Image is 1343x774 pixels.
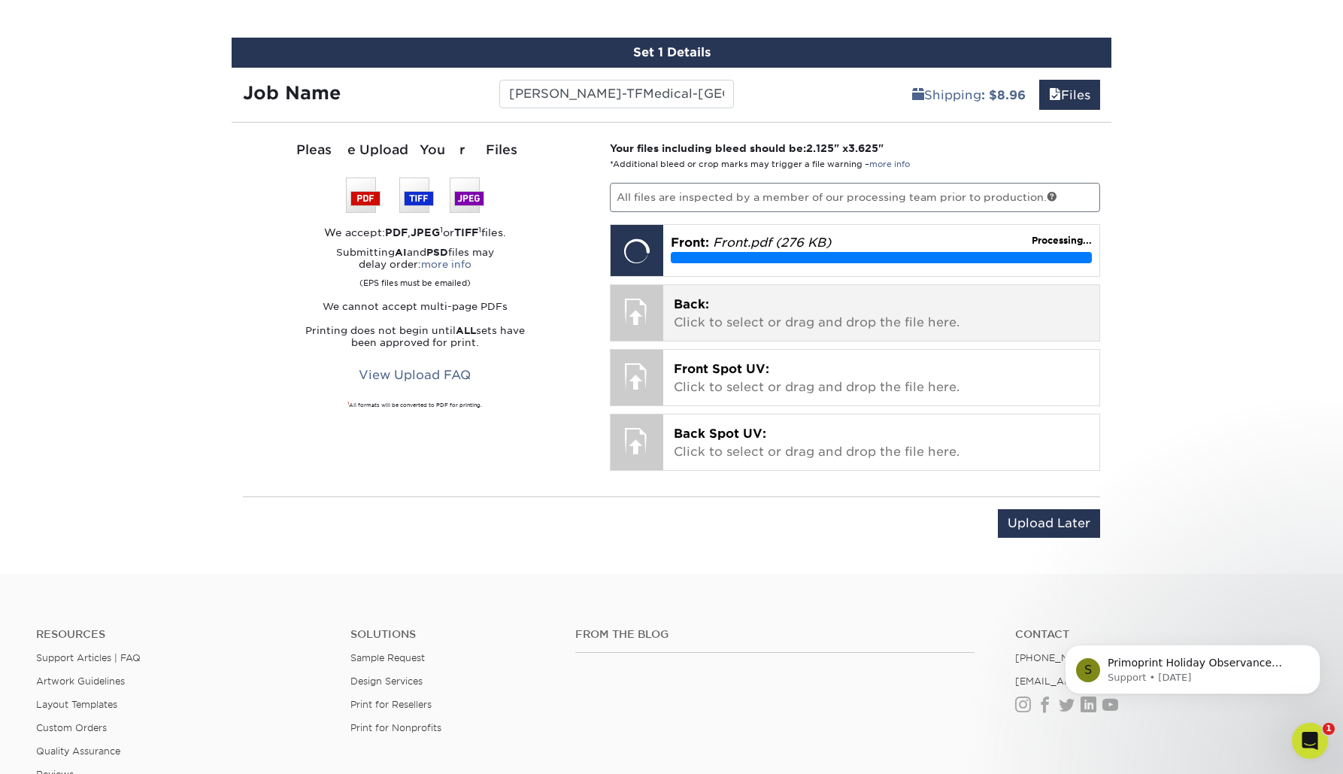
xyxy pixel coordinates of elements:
[36,699,117,710] a: Layout Templates
[395,247,407,258] strong: AI
[671,235,709,250] span: Front:
[359,271,471,289] small: (EPS files must be emailed)
[23,94,278,144] div: message notification from Support, 14w ago. Primoprint Holiday Observance Please note that our cu...
[36,652,141,663] a: Support Articles | FAQ
[36,675,125,687] a: Artwork Guidelines
[1015,628,1307,641] a: Contact
[65,105,259,120] p: Primoprint Holiday Observance Please note that our customer service department will be closed [DA...
[575,628,975,641] h4: From the Blog
[674,297,709,311] span: Back:
[902,80,1035,110] a: Shipping: $8.96
[1015,652,1108,663] a: [PHONE_NUMBER]
[674,362,769,376] span: Front Spot UV:
[243,225,587,240] div: We accept: , or files.
[1015,675,1195,687] a: [EMAIL_ADDRESS][DOMAIN_NAME]
[350,652,425,663] a: Sample Request
[243,301,587,313] p: We cannot accept multi-page PDFs
[1039,80,1100,110] a: Files
[346,178,484,213] img: We accept: PSD, TIFF, or JPEG (JPG)
[349,361,481,390] a: View Upload FAQ
[347,401,349,405] sup: 1
[806,142,834,154] span: 2.125
[350,722,441,733] a: Print for Nonprofits
[440,225,443,234] sup: 1
[385,226,408,238] strong: PDF
[998,509,1100,538] input: Upload Later
[674,426,766,441] span: Back Spot UV:
[243,247,587,289] p: Submitting and files may delay order:
[478,225,481,234] sup: 1
[34,108,58,132] div: Profile image for Support
[454,226,478,238] strong: TIFF
[713,235,831,250] em: Front.pdf (276 KB)
[65,120,259,134] p: Message from Support, sent 14w ago
[36,745,120,757] a: Quality Assurance
[350,628,553,641] h4: Solutions
[1323,723,1335,735] span: 1
[499,80,733,108] input: Enter a job name
[232,38,1111,68] div: Set 1 Details
[421,259,471,270] a: more info
[1042,551,1343,718] iframe: Intercom notifications message
[610,159,910,169] small: *Additional bleed or crop marks may trigger a file warning –
[869,159,910,169] a: more info
[243,325,587,349] p: Printing does not begin until sets have been approved for print.
[243,141,587,160] div: Please Upload Your Files
[1292,723,1328,759] iframe: Intercom live chat
[610,142,884,154] strong: Your files including bleed should be: " x "
[350,675,423,687] a: Design Services
[674,425,1090,461] p: Click to select or drag and drop the file here.
[912,88,924,102] span: shipping
[981,88,1026,102] b: : $8.96
[243,402,587,409] div: All formats will be converted to PDF for printing.
[36,628,328,641] h4: Resources
[456,325,476,336] strong: ALL
[36,722,107,733] a: Custom Orders
[243,82,341,104] strong: Job Name
[350,699,432,710] a: Print for Resellers
[674,360,1090,396] p: Click to select or drag and drop the file here.
[1049,88,1061,102] span: files
[674,296,1090,332] p: Click to select or drag and drop the file here.
[426,247,448,258] strong: PSD
[610,183,1101,211] p: All files are inspected by a member of our processing team prior to production.
[848,142,878,154] span: 3.625
[411,226,440,238] strong: JPEG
